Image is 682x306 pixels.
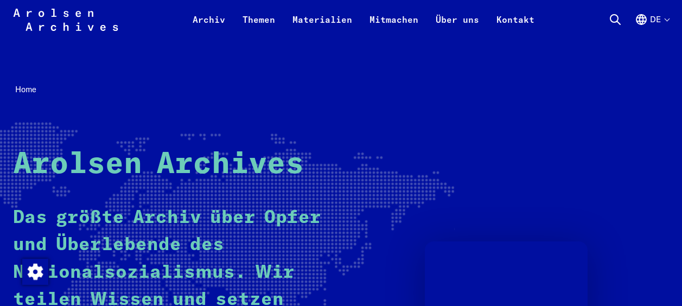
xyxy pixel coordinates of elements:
[13,149,304,180] strong: Arolsen Archives
[284,13,361,39] a: Materialien
[635,13,669,39] button: Deutsch, Sprachauswahl
[361,13,427,39] a: Mitmachen
[184,13,234,39] a: Archiv
[22,258,48,284] div: Zustimmung ändern
[488,13,543,39] a: Kontakt
[427,13,488,39] a: Über uns
[15,84,36,94] span: Home
[22,259,48,285] img: Zustimmung ändern
[13,81,669,98] nav: Breadcrumb
[184,7,543,33] nav: Primär
[234,13,284,39] a: Themen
